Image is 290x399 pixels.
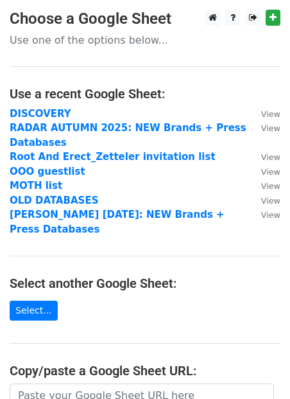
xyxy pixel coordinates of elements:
small: View [261,152,280,162]
a: View [248,151,280,163]
a: RADAR AUTUMN 2025: NEW Brands + Press Databases [10,122,246,148]
a: OOO guestlist [10,166,85,177]
small: View [261,167,280,177]
a: Root And Erect_Zetteler invitation list [10,151,216,163]
h4: Use a recent Google Sheet: [10,86,280,102]
small: View [261,109,280,119]
a: View [248,195,280,206]
small: View [261,181,280,191]
a: [PERSON_NAME] [DATE]: NEW Brands + Press Databases [10,209,225,235]
a: View [248,122,280,134]
a: OLD DATABASES [10,195,98,206]
h4: Select another Google Sheet: [10,276,280,291]
small: View [261,196,280,206]
a: View [248,108,280,120]
a: DISCOVERY [10,108,71,120]
a: View [248,180,280,191]
small: View [261,123,280,133]
p: Use one of the options below... [10,33,280,47]
a: View [248,166,280,177]
a: MOTH list [10,180,62,191]
h4: Copy/paste a Google Sheet URL: [10,363,280,378]
h3: Choose a Google Sheet [10,10,280,28]
a: View [248,209,280,220]
a: Select... [10,301,58,321]
small: View [261,210,280,220]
